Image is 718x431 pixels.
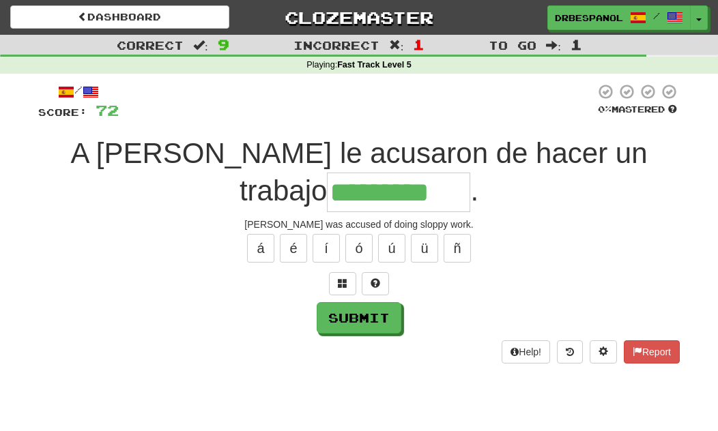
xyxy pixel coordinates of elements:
[595,104,680,116] div: Mastered
[378,234,405,263] button: ú
[329,272,356,295] button: Switch sentence to multiple choice alt+p
[293,38,379,52] span: Incorrect
[624,340,680,363] button: Report
[546,40,561,51] span: :
[117,38,184,52] span: Correct
[598,104,612,115] span: 0 %
[280,234,307,263] button: é
[247,234,274,263] button: á
[413,36,425,53] span: 1
[547,5,691,30] a: drbespanol /
[502,340,550,363] button: Help!
[218,36,229,53] span: 9
[313,234,340,263] button: í
[571,36,582,53] span: 1
[362,272,389,295] button: Single letter hint - you only get 1 per sentence and score half the points! alt+h
[337,60,412,70] strong: Fast Track Level 5
[653,11,660,20] span: /
[70,137,647,207] span: A [PERSON_NAME] le acusaron de hacer un trabajo
[193,40,208,51] span: :
[470,175,478,207] span: .
[250,5,469,29] a: Clozemaster
[10,5,229,29] a: Dashboard
[38,83,119,100] div: /
[444,234,471,263] button: ñ
[557,340,583,363] button: Round history (alt+y)
[317,302,401,333] button: Submit
[389,40,404,51] span: :
[345,234,373,263] button: ó
[38,218,680,231] div: [PERSON_NAME] was accused of doing sloppy work.
[555,12,623,24] span: drbespanol
[489,38,536,52] span: To go
[411,234,438,263] button: ü
[38,106,87,118] span: Score:
[96,102,119,119] span: 72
